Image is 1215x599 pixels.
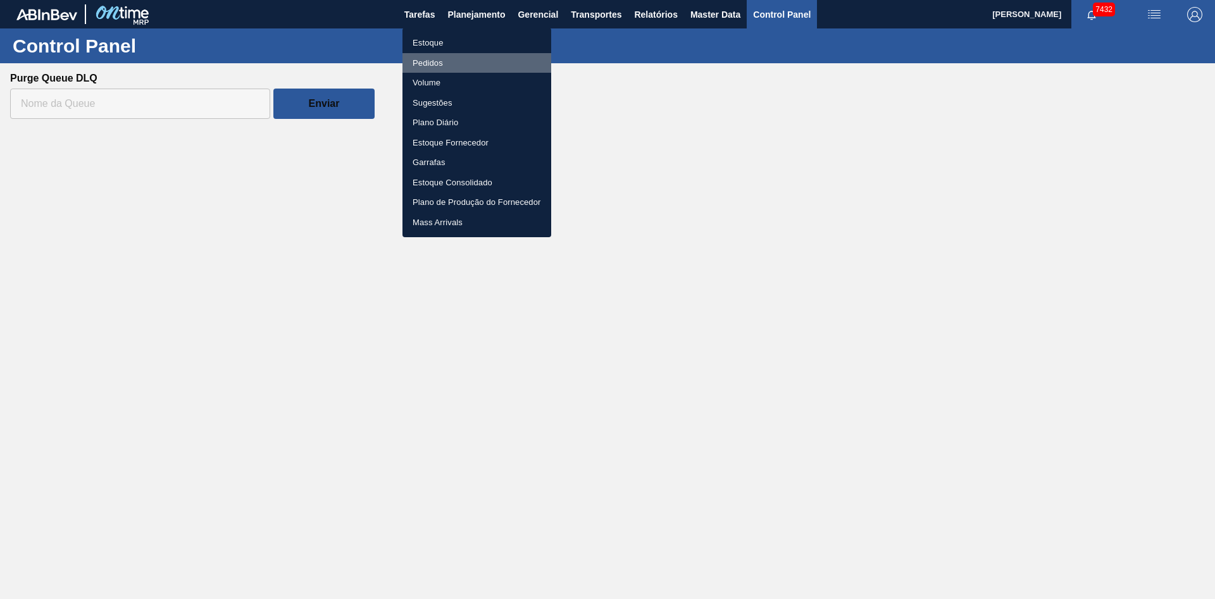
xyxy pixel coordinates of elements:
a: Estoque Consolidado [402,173,551,193]
a: Volume [402,73,551,93]
a: Plano Diário [402,113,551,133]
a: Estoque [402,33,551,53]
a: Estoque Fornecedor [402,133,551,153]
a: Plano de Produção do Fornecedor [402,192,551,213]
a: Pedidos [402,53,551,73]
a: Mass Arrivals [402,213,551,233]
a: Garrafas [402,152,551,173]
a: Sugestões [402,93,551,113]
